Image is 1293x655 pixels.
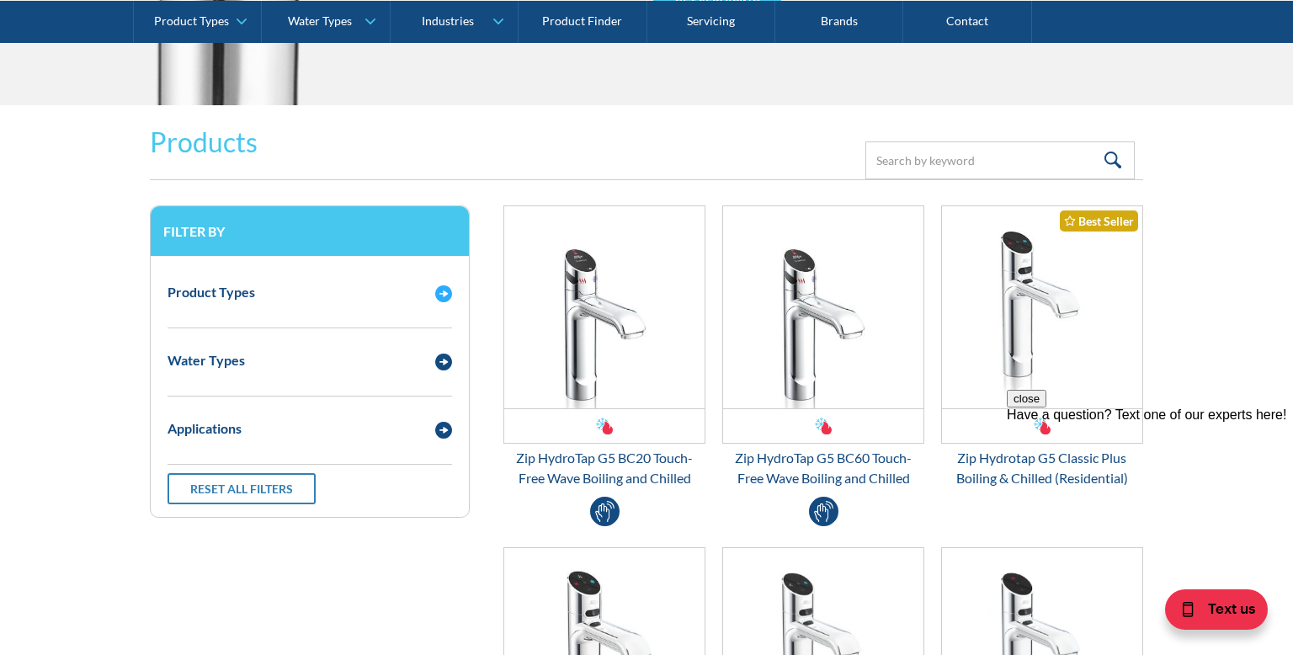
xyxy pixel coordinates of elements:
input: Search by keyword [865,141,1135,179]
div: Zip HydroTap G5 BC60 Touch-Free Wave Boiling and Chilled [722,448,924,488]
div: Zip Hydrotap G5 Classic Plus Boiling & Chilled (Residential) [941,448,1143,488]
a: Zip HydroTap G5 BC20 Touch-Free Wave Boiling and ChilledZip HydroTap G5 BC20 Touch-Free Wave Boil... [503,205,705,488]
img: Zip Hydrotap G5 Classic Plus Boiling & Chilled (Residential) [942,206,1142,408]
img: Zip HydroTap G5 BC20 Touch-Free Wave Boiling and Chilled [504,206,705,408]
a: Zip Hydrotap G5 Classic Plus Boiling & Chilled (Residential)Best SellerZip Hydrotap G5 Classic Pl... [941,205,1143,488]
a: Zip HydroTap G5 BC60 Touch-Free Wave Boiling and ChilledZip HydroTap G5 BC60 Touch-Free Wave Boil... [722,205,924,488]
h2: Products [150,122,258,162]
div: Zip HydroTap G5 BC20 Touch-Free Wave Boiling and Chilled [503,448,705,488]
div: Product Types [154,13,229,28]
div: Water Types [168,350,245,370]
a: Reset all filters [168,473,316,504]
div: Water Types [288,13,352,28]
h3: Filter by [163,223,456,239]
div: Product Types [168,282,255,302]
iframe: podium webchat widget bubble [1125,571,1293,655]
div: Best Seller [1060,210,1138,232]
div: Applications [168,418,242,439]
div: Industries [422,13,474,28]
iframe: podium webchat widget prompt [1007,390,1293,592]
img: Zip HydroTap G5 BC60 Touch-Free Wave Boiling and Chilled [723,206,923,408]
